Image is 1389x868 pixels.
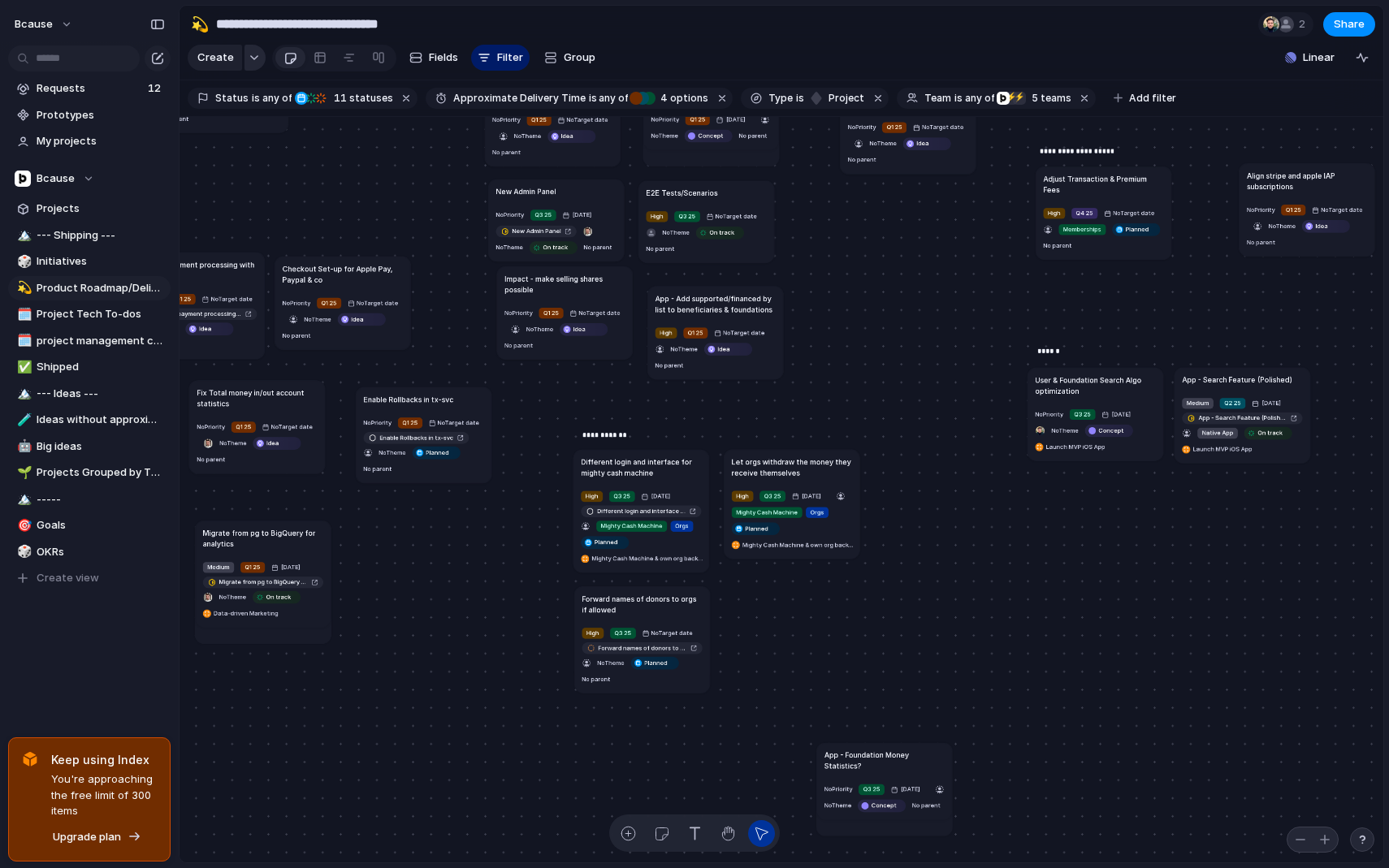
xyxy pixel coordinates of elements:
[15,491,31,507] button: 🏔️
[293,89,396,107] button: 11 statuses
[8,540,171,564] a: 🎲OKRs
[963,91,994,106] span: any of
[1247,205,1275,213] span: No Priority
[280,296,313,310] button: NoPriority
[271,422,313,431] span: No Target date
[37,280,165,296] span: Product Roadmap/Delivery Pipeline
[403,45,465,71] button: Fields
[1316,222,1328,231] span: Idea
[564,50,595,66] span: Group
[217,589,249,604] button: NoTheme
[197,386,317,408] h1: Fix Total money in/out account statistics
[51,771,157,819] span: You're approaching the free limit of 300 items
[37,412,165,428] span: Ideas without approximate delivery
[37,386,165,402] span: --- Ideas ---
[1182,412,1302,423] a: App - Search Feature (Polished)
[1279,202,1308,217] button: Q1 25
[37,438,165,455] span: Big ideas
[238,559,267,574] button: Q1 25
[252,91,260,106] span: is
[37,171,75,187] span: Bcause
[199,324,211,333] span: Idea
[1321,205,1362,214] span: No Target date
[996,89,1075,107] button: ⚡⚡5 teams
[201,559,236,574] button: Medium
[8,329,171,353] a: 🗓️project management checks
[283,331,311,339] span: No parent
[8,223,171,248] a: 🏔️--- Shipping ---
[856,782,886,797] button: Q3 25
[8,460,171,485] a: 🌱Projects Grouped by Theme
[15,544,31,560] button: 🎲
[822,782,855,797] button: NoPriority
[1309,202,1365,217] button: NoTarget date
[1269,222,1296,229] span: No Theme
[8,355,171,379] a: ✅Shipped
[229,420,258,434] button: Q1 25
[8,513,171,538] a: 🎯Goals
[17,411,28,430] div: 🧪
[8,276,171,300] a: 💫Product Roadmap/Delivery Pipeline
[201,606,281,620] button: Data-driven Marketing
[160,114,188,122] span: No parent
[1244,202,1277,217] button: NoPriority
[536,45,604,71] button: Group
[824,801,851,809] span: No Theme
[266,593,292,602] span: On track
[1323,12,1375,37] button: Share
[266,438,279,447] span: Idea
[188,45,242,71] button: Create
[37,107,165,123] span: Prototypes
[17,226,28,244] div: 🏔️
[429,50,458,66] span: Fields
[175,295,191,304] span: Q1 25
[8,408,171,432] a: 🧪Ideas without approximate delivery
[219,577,308,586] span: Migrate from pg to BigQuery for analytics
[8,434,171,459] div: 🤖Big ideas
[1299,16,1310,32] span: 2
[195,420,227,434] button: NoPriority
[37,570,99,586] span: Create view
[8,103,171,127] a: Prototypes
[8,487,171,512] a: 🏔️-----
[8,249,171,274] div: 🎲Initiatives
[17,253,28,271] div: 🎲
[15,16,53,32] span: bcause
[586,89,632,107] button: isany of
[1198,413,1287,422] span: App - Search Feature (Polished)
[863,784,881,793] span: Q3 25
[471,45,530,71] button: Filter
[8,166,171,191] button: Bcause
[824,91,864,106] span: project
[15,386,31,402] button: 🏔️
[1182,374,1292,385] h1: App - Search Feature (Polished)
[203,527,323,549] h1: Migrate from pg to BigQuery for analytics
[15,359,31,375] button: ✅
[283,263,403,285] h1: Checkout Set-up for Apple Pay, Paypal & co
[872,801,897,810] span: Concept
[15,253,31,270] button: 🎲
[8,129,171,153] a: My projects
[8,382,171,406] a: 🏔️--- Ideas ---
[768,91,793,106] span: Type
[8,566,171,590] button: Create view
[15,464,31,481] button: 🌱
[51,751,157,768] span: Keep using Index
[824,785,853,792] span: No Priority
[15,412,31,428] button: 🧪
[17,464,28,482] div: 🌱
[251,436,304,451] button: Idea
[195,452,228,467] button: No parent
[37,333,165,349] span: project management checks
[17,358,28,377] div: ✅
[53,829,121,845] span: Upgrade plan
[8,302,171,326] a: 🗓️Project Tech To-dos
[822,798,854,813] button: NoTheme
[1247,238,1275,245] span: No parent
